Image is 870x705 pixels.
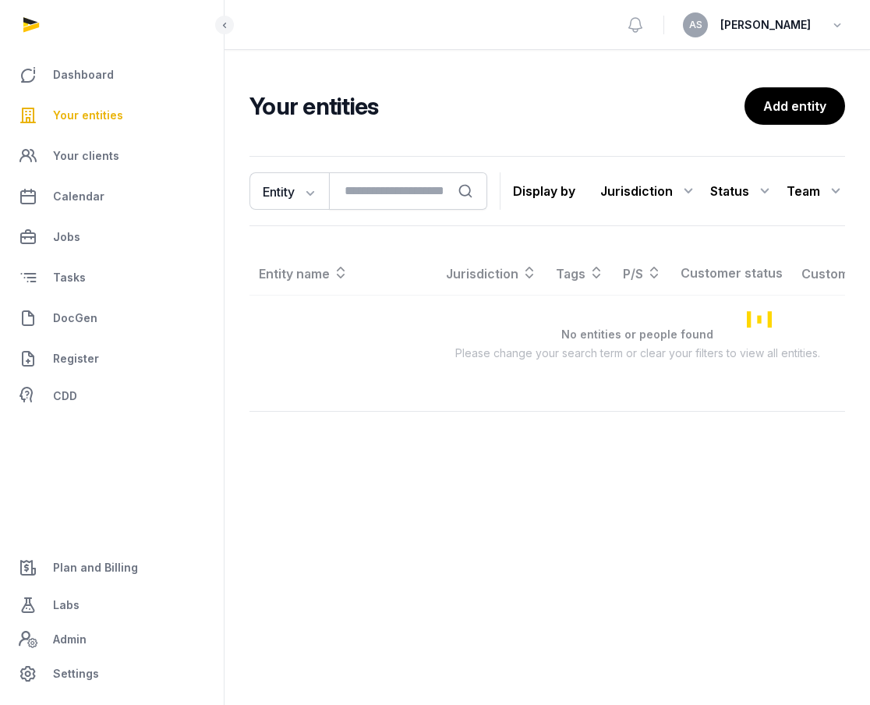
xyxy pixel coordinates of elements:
h2: Your entities [249,92,744,120]
span: Plan and Billing [53,558,138,577]
a: Dashboard [12,56,211,94]
span: [PERSON_NAME] [720,16,811,34]
a: Tasks [12,259,211,296]
a: Plan and Billing [12,549,211,586]
a: Admin [12,624,211,655]
span: CDD [53,387,77,406]
a: Your clients [12,137,211,175]
span: Your clients [53,147,119,165]
span: Settings [53,664,99,683]
span: Tasks [53,268,86,287]
p: Display by [513,179,575,204]
a: DocGen [12,299,211,337]
span: Calendar [53,187,104,206]
a: Jobs [12,218,211,256]
span: Labs [53,596,80,615]
a: Settings [12,655,211,693]
span: Dashboard [53,66,114,84]
button: AS [683,12,708,37]
div: Jurisdiction [600,179,698,204]
span: AS [689,20,702,30]
a: Calendar [12,178,211,215]
div: Status [710,179,774,204]
a: Labs [12,586,211,624]
span: Your entities [53,106,123,125]
span: Jobs [53,228,80,246]
a: Add entity [744,87,845,125]
a: Your entities [12,97,211,134]
a: Register [12,340,211,377]
span: Register [53,349,99,368]
a: CDD [12,381,211,412]
span: Admin [53,630,87,649]
button: Entity [249,172,329,210]
span: DocGen [53,309,97,328]
div: Team [787,179,845,204]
